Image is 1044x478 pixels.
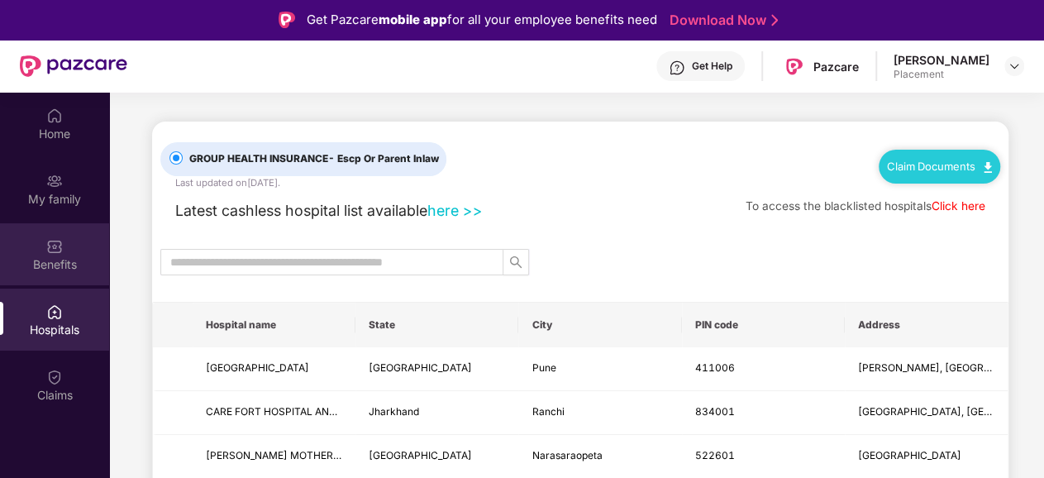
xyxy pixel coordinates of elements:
[845,303,1008,347] th: Address
[858,449,961,461] span: [GEOGRAPHIC_DATA]
[46,304,63,320] img: svg+xml;base64,PHN2ZyBpZD0iSG9zcGl0YWxzIiB4bWxucz0iaHR0cDovL3d3dy53My5vcmcvMjAwMC9zdmciIHdpZHRoPS...
[369,449,472,461] span: [GEOGRAPHIC_DATA]
[427,202,483,219] a: here >>
[20,55,127,77] img: New Pazcare Logo
[206,405,460,418] span: CARE FORT HOSPITAL AND RESEARCH FOUNDATION
[532,449,602,461] span: Narasaraopeta
[518,347,681,391] td: Pune
[1008,60,1021,73] img: svg+xml;base64,PHN2ZyBpZD0iRHJvcGRvd24tMzJ4MzIiIHhtbG5zPSJodHRwOi8vd3d3LnczLm9yZy8yMDAwL3N2ZyIgd2...
[746,199,932,213] span: To access the blacklisted hospitals
[206,361,309,374] span: [GEOGRAPHIC_DATA]
[46,108,63,124] img: svg+xml;base64,PHN2ZyBpZD0iSG9tZSIgeG1sbnM9Imh0dHA6Ly93d3cudzMub3JnLzIwMDAvc3ZnIiB3aWR0aD0iMjAiIG...
[379,12,447,27] strong: mobile app
[355,347,518,391] td: Maharashtra
[695,405,735,418] span: 834001
[328,152,439,165] span: - Escp Or Parent Inlaw
[46,369,63,385] img: svg+xml;base64,PHN2ZyBpZD0iQ2xhaW0iIHhtbG5zPSJodHRwOi8vd3d3LnczLm9yZy8yMDAwL3N2ZyIgd2lkdGg9IjIwIi...
[193,391,355,435] td: CARE FORT HOSPITAL AND RESEARCH FOUNDATION
[193,347,355,391] td: SHREE HOSPITAL
[206,318,342,332] span: Hospital name
[984,162,992,173] img: svg+xml;base64,PHN2ZyB4bWxucz0iaHR0cDovL3d3dy53My5vcmcvMjAwMC9zdmciIHdpZHRoPSIxMC40IiBoZWlnaHQ9Ij...
[845,347,1008,391] td: Siddharth Mension, Pune Nagar Road, Opp Agakhan Palace
[695,449,735,461] span: 522601
[771,12,778,29] img: Stroke
[369,361,472,374] span: [GEOGRAPHIC_DATA]
[355,303,518,347] th: State
[46,238,63,255] img: svg+xml;base64,PHN2ZyBpZD0iQmVuZWZpdHMiIHhtbG5zPSJodHRwOi8vd3d3LnczLm9yZy8yMDAwL3N2ZyIgd2lkdGg9Ij...
[307,10,657,30] div: Get Pazcare for all your employee benefits need
[532,361,555,374] span: Pune
[503,256,528,269] span: search
[695,361,735,374] span: 411006
[532,405,564,418] span: Ranchi
[932,199,985,213] a: Click here
[503,249,529,275] button: search
[894,68,989,81] div: Placement
[887,160,992,173] a: Claim Documents
[175,202,427,219] span: Latest cashless hospital list available
[369,405,419,418] span: Jharkhand
[782,55,806,79] img: Pazcare_Logo.png
[682,303,845,347] th: PIN code
[46,173,63,189] img: svg+xml;base64,PHN2ZyB3aWR0aD0iMjAiIGhlaWdodD0iMjAiIHZpZXdCb3g9IjAgMCAyMCAyMCIgZmlsbD0ibm9uZSIgeG...
[518,391,681,435] td: Ranchi
[845,391,1008,435] td: KONKA RD, LOWER BAZAR
[813,59,859,74] div: Pazcare
[692,60,732,73] div: Get Help
[355,391,518,435] td: Jharkhand
[175,176,280,191] div: Last updated on [DATE] .
[193,303,355,347] th: Hospital name
[669,60,685,76] img: svg+xml;base64,PHN2ZyBpZD0iSGVscC0zMngzMiIgeG1sbnM9Imh0dHA6Ly93d3cudzMub3JnLzIwMDAvc3ZnIiB3aWR0aD...
[894,52,989,68] div: [PERSON_NAME]
[279,12,295,28] img: Logo
[206,449,441,461] span: [PERSON_NAME] MOTHER AND CHILD HOSPITAL
[518,303,681,347] th: City
[670,12,773,29] a: Download Now
[183,151,446,167] span: GROUP HEALTH INSURANCE
[858,318,994,332] span: Address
